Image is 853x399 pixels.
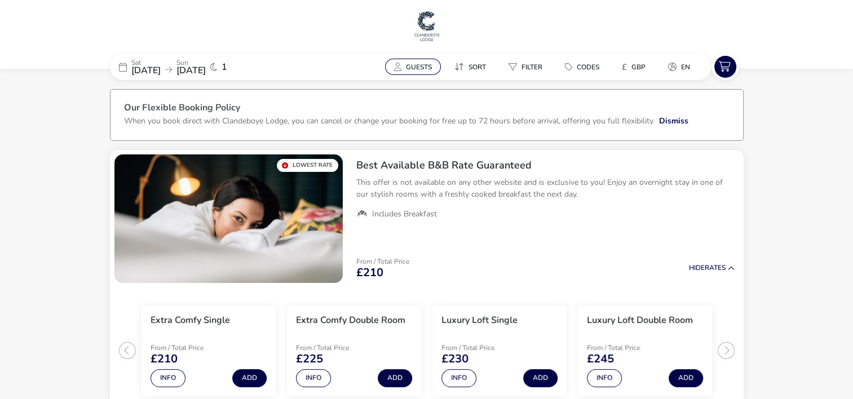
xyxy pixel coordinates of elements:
button: Add [669,369,703,387]
h3: Luxury Loft Double Room [587,314,693,326]
a: Main Website [413,9,441,45]
div: Sat[DATE]Sun[DATE]1 [110,54,279,80]
span: £245 [587,353,614,365]
span: £210 [151,353,178,365]
span: £225 [296,353,323,365]
span: en [681,63,690,72]
span: [DATE] [176,64,206,77]
naf-pibe-menu-bar-item: £GBP [613,59,659,75]
naf-pibe-menu-bar-item: Guests [385,59,445,75]
naf-pibe-menu-bar-item: Codes [556,59,613,75]
button: Dismiss [659,115,688,127]
button: Add [523,369,558,387]
button: Add [378,369,412,387]
button: Info [151,369,185,387]
span: Filter [521,63,542,72]
p: When you book direct with Clandeboye Lodge, you can cancel or change your booking for free up to ... [124,116,655,126]
i: £ [622,61,627,73]
div: Best Available B&B Rate GuaranteedThis offer is not available on any other website and is exclusi... [347,150,744,229]
button: en [659,59,699,75]
p: From / Total Price [151,344,231,351]
p: From / Total Price [587,344,667,351]
h3: Extra Comfy Double Room [296,314,405,326]
p: From / Total Price [296,344,376,351]
span: £210 [356,267,383,278]
naf-pibe-menu-bar-item: Filter [500,59,556,75]
button: Filter [500,59,551,75]
span: [DATE] [131,64,161,77]
button: Sort [445,59,495,75]
p: Sat [131,59,161,66]
button: Codes [556,59,608,75]
img: Main Website [413,9,441,43]
p: From / Total Price [441,344,521,351]
div: Lowest Rate [277,159,338,172]
p: From / Total Price [356,258,409,265]
h3: Luxury Loft Single [441,314,518,326]
naf-pibe-menu-bar-item: Sort [445,59,500,75]
p: Sun [176,59,206,66]
span: Guests [406,63,432,72]
button: £GBP [613,59,655,75]
swiper-slide: 1 / 1 [114,154,343,283]
naf-pibe-menu-bar-item: en [659,59,704,75]
span: GBP [631,63,646,72]
button: Info [441,369,476,387]
span: Includes Breakfast [372,209,437,219]
h3: Extra Comfy Single [151,314,230,326]
button: HideRates [689,264,735,272]
p: This offer is not available on any other website and is exclusive to you! Enjoy an overnight stay... [356,176,735,200]
span: 1 [222,63,227,72]
span: Hide [689,263,705,272]
h3: Our Flexible Booking Policy [124,103,730,115]
button: Guests [385,59,441,75]
span: Codes [577,63,599,72]
button: Add [232,369,267,387]
button: Info [587,369,622,387]
button: Info [296,369,331,387]
span: Sort [469,63,486,72]
h2: Best Available B&B Rate Guaranteed [356,159,735,172]
span: £230 [441,353,469,365]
